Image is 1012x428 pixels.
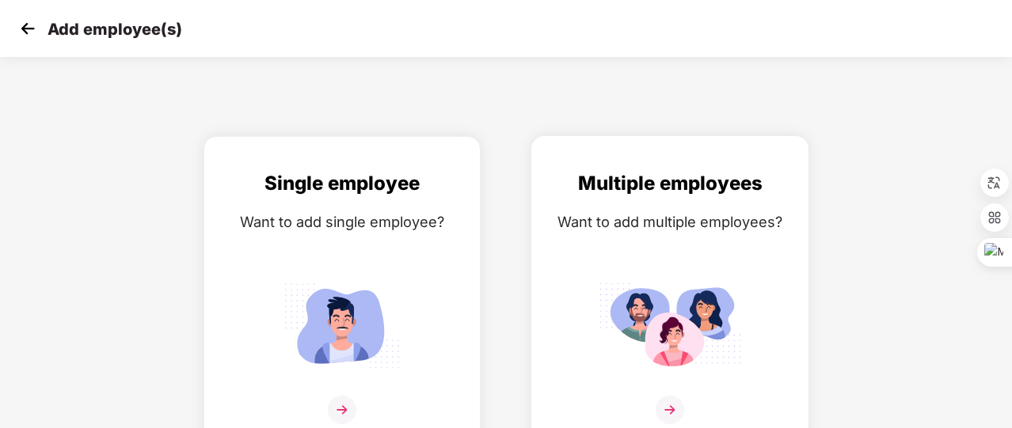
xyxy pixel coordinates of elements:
[328,396,356,424] img: svg+xml;base64,PHN2ZyB4bWxucz0iaHR0cDovL3d3dy53My5vcmcvMjAwMC9zdmciIHdpZHRoPSIzNiIgaGVpZ2h0PSIzNi...
[48,20,182,39] p: Add employee(s)
[548,169,792,199] div: Multiple employees
[220,210,464,233] div: Want to add single employee?
[16,17,40,40] img: svg+xml;base64,PHN2ZyB4bWxucz0iaHR0cDovL3d3dy53My5vcmcvMjAwMC9zdmciIHdpZHRoPSIzMCIgaGVpZ2h0PSIzMC...
[220,169,464,199] div: Single employee
[599,276,741,375] img: svg+xml;base64,PHN2ZyB4bWxucz0iaHR0cDovL3d3dy53My5vcmcvMjAwMC9zdmciIGlkPSJNdWx0aXBsZV9lbXBsb3llZS...
[656,396,684,424] img: svg+xml;base64,PHN2ZyB4bWxucz0iaHR0cDovL3d3dy53My5vcmcvMjAwMC9zdmciIHdpZHRoPSIzNiIgaGVpZ2h0PSIzNi...
[271,276,413,375] img: svg+xml;base64,PHN2ZyB4bWxucz0iaHR0cDovL3d3dy53My5vcmcvMjAwMC9zdmciIGlkPSJTaW5nbGVfZW1wbG95ZWUiIH...
[548,210,792,233] div: Want to add multiple employees?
